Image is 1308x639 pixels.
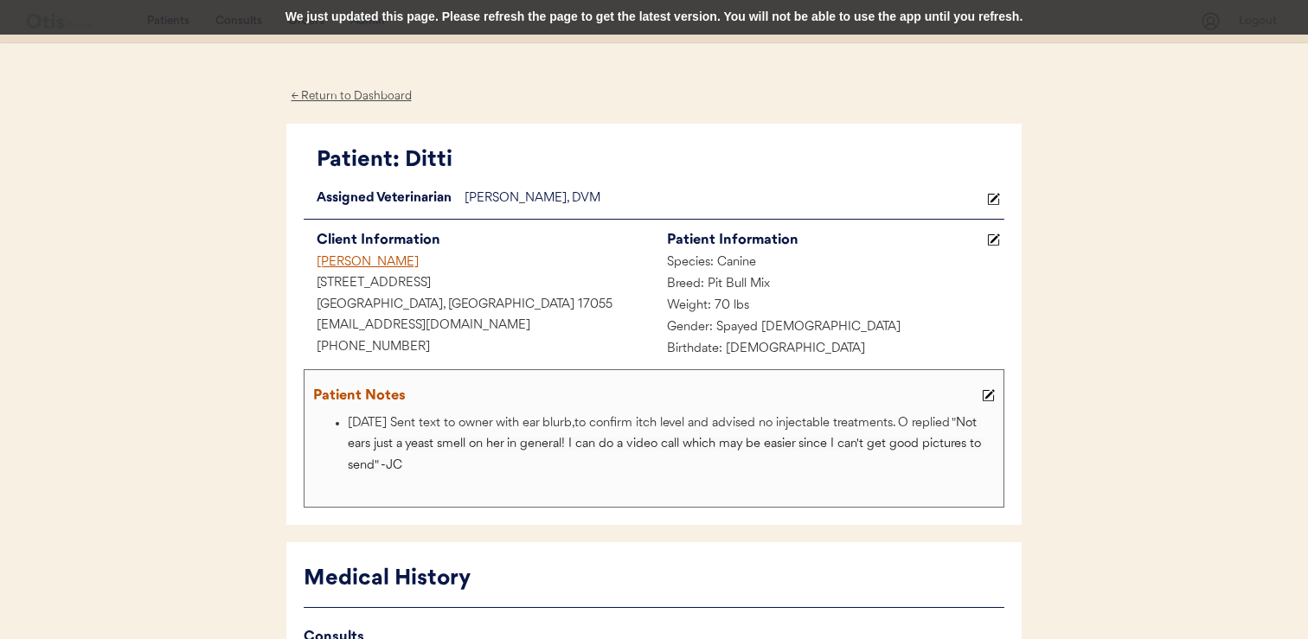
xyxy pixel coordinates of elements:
[304,189,465,210] div: Assigned Veterinarian
[654,274,1004,296] div: Breed: Pit Bull Mix
[465,189,983,210] div: [PERSON_NAME], DVM
[654,317,1004,339] div: Gender: Spayed [DEMOGRAPHIC_DATA]
[667,228,983,252] div: Patient Information
[286,86,416,106] div: ← Return to Dashboard
[304,252,654,274] div: [PERSON_NAME]
[313,384,978,408] div: Patient Notes
[348,417,984,472] span: Not ears just a yeast smell on her in general! I can do a video call which may be easier since I ...
[317,144,1004,177] div: Patient: Ditti
[654,252,1004,274] div: Species: Canine
[654,296,1004,317] div: Weight: 70 lbs
[654,339,1004,361] div: Birthdate: [DEMOGRAPHIC_DATA]
[304,563,1004,596] div: Medical History
[304,273,654,295] div: [STREET_ADDRESS]
[348,413,999,477] li: [DATE] Sent text to owner with ear blurb,to confirm itch level and advised no injectable treatmen...
[317,228,654,252] div: Client Information
[304,295,654,316] div: [GEOGRAPHIC_DATA], [GEOGRAPHIC_DATA] 17055
[304,337,654,359] div: [PHONE_NUMBER]
[304,316,654,337] div: [EMAIL_ADDRESS][DOMAIN_NAME]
